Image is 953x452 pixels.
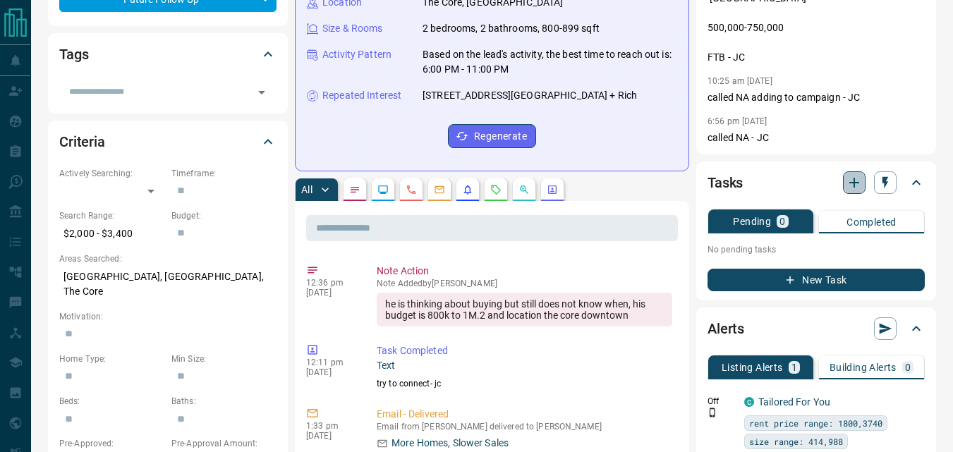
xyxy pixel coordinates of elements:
[708,166,925,200] div: Tasks
[391,436,509,451] p: More Homes, Slower Sales
[434,184,445,195] svg: Emails
[59,37,277,71] div: Tags
[905,362,911,372] p: 0
[518,184,530,195] svg: Opportunities
[708,90,925,105] p: called NA adding to campaign - JC
[377,407,672,422] p: Email - Delivered
[779,216,785,226] p: 0
[171,209,277,222] p: Budget:
[708,317,744,340] h2: Alerts
[306,278,356,288] p: 12:36 pm
[406,184,417,195] svg: Calls
[377,422,672,432] p: Email from [PERSON_NAME] delivered to [PERSON_NAME]
[423,47,677,77] p: Based on the lead's activity, the best time to reach out is: 6:00 PM - 11:00 PM
[758,396,830,408] a: Tailored For You
[322,47,391,62] p: Activity Pattern
[744,397,754,407] div: condos.ca
[59,252,277,265] p: Areas Searched:
[306,421,356,431] p: 1:33 pm
[377,358,672,373] p: Text
[59,310,277,323] p: Motivation:
[59,353,164,365] p: Home Type:
[708,312,925,346] div: Alerts
[377,264,672,279] p: Note Action
[462,184,473,195] svg: Listing Alerts
[448,124,536,148] button: Regenerate
[377,184,389,195] svg: Lead Browsing Activity
[59,130,105,153] h2: Criteria
[708,395,736,408] p: Off
[59,265,277,303] p: [GEOGRAPHIC_DATA], [GEOGRAPHIC_DATA], The Core
[306,431,356,441] p: [DATE]
[377,343,672,358] p: Task Completed
[377,293,672,326] div: he is thinking about buying but still does not know when, his budget is 800k to 1M.2 and location...
[59,437,164,450] p: Pre-Approved:
[708,171,743,194] h2: Tasks
[423,88,637,103] p: [STREET_ADDRESS][GEOGRAPHIC_DATA] + Rich
[171,167,277,180] p: Timeframe:
[846,217,897,227] p: Completed
[830,362,897,372] p: Building Alerts
[377,377,672,390] p: try to connect- jc
[171,353,277,365] p: Min Size:
[306,367,356,377] p: [DATE]
[377,279,672,288] p: Note Added by [PERSON_NAME]
[349,184,360,195] svg: Notes
[722,362,783,372] p: Listing Alerts
[59,43,88,66] h2: Tags
[708,408,717,417] svg: Push Notification Only
[749,416,882,430] span: rent price range: 1800,3740
[306,288,356,298] p: [DATE]
[749,434,843,448] span: size range: 414,988
[322,88,401,103] p: Repeated Interest
[322,21,383,36] p: Size & Rooms
[708,130,925,145] p: called NA - JC
[791,362,797,372] p: 1
[708,116,767,126] p: 6:56 pm [DATE]
[252,83,272,102] button: Open
[547,184,558,195] svg: Agent Actions
[59,209,164,222] p: Search Range:
[301,185,312,195] p: All
[306,358,356,367] p: 12:11 pm
[171,437,277,450] p: Pre-Approval Amount:
[708,269,925,291] button: New Task
[59,395,164,408] p: Beds:
[708,76,772,86] p: 10:25 am [DATE]
[59,222,164,245] p: $2,000 - $3,400
[59,125,277,159] div: Criteria
[423,21,600,36] p: 2 bedrooms, 2 bathrooms, 800-899 sqft
[59,167,164,180] p: Actively Searching:
[708,239,925,260] p: No pending tasks
[171,395,277,408] p: Baths:
[490,184,502,195] svg: Requests
[733,216,771,226] p: Pending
